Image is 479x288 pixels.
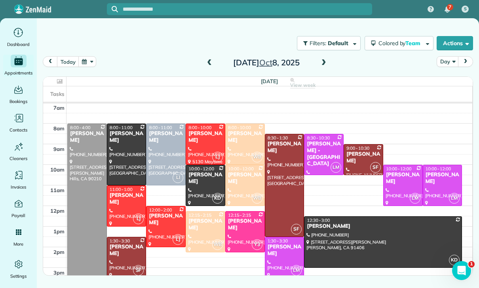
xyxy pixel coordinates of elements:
span: 10:00 - 12:00 [426,166,451,172]
span: Oct [259,57,272,67]
span: 8:00 - 10:00 [228,125,251,130]
div: [PERSON_NAME] [425,172,460,185]
a: Appointments [3,55,34,77]
span: Appointments [4,69,33,77]
span: 7am [53,105,65,111]
span: 7 [449,4,451,10]
span: 12:15 - 2:15 [188,212,211,218]
span: Team [405,40,422,47]
span: 10:00 - 12:00 [386,166,412,172]
div: [PERSON_NAME] [228,130,262,144]
a: Dashboard [3,26,34,48]
span: 1:30 - 3:30 [110,238,130,244]
span: 11am [50,187,65,193]
span: Settings [10,272,27,280]
span: 8:00 - 4:00 [70,125,91,130]
span: LJ [173,234,183,245]
div: [PERSON_NAME] [148,213,183,226]
span: WB [252,193,262,204]
button: Day [437,56,458,67]
span: Default [328,40,349,47]
span: More [13,240,23,248]
div: [PERSON_NAME] [346,151,381,164]
div: [PERSON_NAME] [306,223,460,230]
div: [PERSON_NAME] [188,130,223,144]
span: LJ [133,214,144,224]
span: 8:00 - 11:00 [149,125,172,130]
span: 9:00 - 10:30 [346,145,369,151]
div: [PERSON_NAME] [386,172,420,185]
span: 12:30 - 3:00 [307,217,330,223]
span: LM [449,193,460,204]
button: Focus search [107,6,118,12]
span: LM [291,265,302,276]
div: [PERSON_NAME] [228,218,262,231]
h2: [DATE] 8, 2025 [217,58,316,67]
span: 8:00 - 10:00 [188,125,211,130]
span: 8am [53,125,65,132]
a: Filters: Default [293,36,361,50]
span: LI [173,172,183,183]
span: LJ [212,152,223,162]
span: 11:00 - 1:00 [110,187,133,192]
span: Invoices [11,183,27,191]
span: Y3 [252,239,262,250]
span: 10:00 - 12:00 [188,166,214,172]
span: 9am [53,146,65,152]
span: 1 [468,261,475,267]
span: LM [331,162,341,173]
div: 7 unread notifications [439,1,456,18]
button: Colored byTeam [365,36,433,50]
span: KD [212,193,223,204]
span: Filters: [310,40,326,47]
div: [PERSON_NAME] [188,172,223,185]
span: Bookings [10,97,28,105]
span: KD [449,255,460,265]
span: 1:30 - 3:30 [268,238,288,244]
svg: Focus search [112,6,118,12]
button: prev [43,56,58,67]
a: Invoices [3,169,34,191]
div: [PERSON_NAME] [109,244,144,257]
span: Tasks [50,91,65,97]
div: [PERSON_NAME] [109,192,144,206]
span: [DATE] [261,78,278,84]
a: Bookings [3,83,34,105]
span: S [464,6,467,12]
span: WB [212,239,223,250]
button: Actions [437,36,473,50]
a: Cleaners [3,140,34,162]
span: View week [290,82,316,88]
span: SF [291,224,302,235]
span: 10:00 - 12:00 [228,166,254,172]
div: [PERSON_NAME] [267,141,302,154]
div: [PERSON_NAME] [70,130,105,144]
span: Colored by [378,40,423,47]
span: 8:30 - 10:30 [307,135,330,141]
a: Payroll [3,197,34,219]
span: 12:15 - 2:15 [228,212,251,218]
button: today [57,56,79,67]
span: 10am [50,166,65,173]
button: next [458,56,473,67]
span: Dashboard [7,40,30,48]
div: [PERSON_NAME] [188,218,223,231]
div: [PERSON_NAME] [109,130,144,144]
span: WB [252,152,262,162]
div: [PERSON_NAME] [228,172,262,185]
div: [PERSON_NAME] [267,244,302,257]
span: 8:30 - 1:30 [268,135,288,141]
span: LM [410,193,420,204]
span: SF [133,265,144,276]
a: Contacts [3,112,34,134]
div: [PERSON_NAME] [148,130,183,144]
span: Payroll [11,212,26,219]
span: 1pm [53,228,65,235]
span: 3pm [53,269,65,276]
button: Filters: Default [297,36,361,50]
div: [PERSON_NAME] - [GEOGRAPHIC_DATA] [306,141,341,168]
span: 12:00 - 2:00 [149,207,172,213]
a: Settings [3,258,34,280]
span: Contacts [10,126,27,134]
span: 8:00 - 11:00 [110,125,133,130]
